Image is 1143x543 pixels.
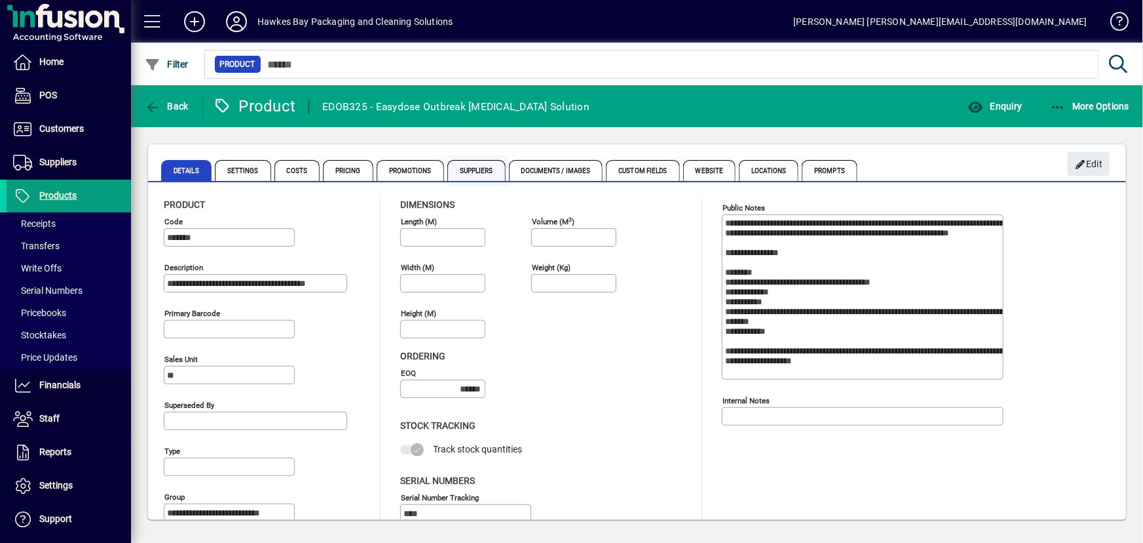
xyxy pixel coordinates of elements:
a: Reports [7,436,131,469]
span: Dimensions [400,199,455,210]
a: Transfers [7,235,131,257]
mat-label: Type [164,447,180,456]
span: Settings [39,480,73,491]
span: Details [161,160,212,181]
span: Stock Tracking [400,420,476,431]
mat-label: Superseded by [164,401,214,410]
span: Product [164,199,205,210]
a: Financials [7,369,131,402]
span: Pricebooks [13,308,66,318]
a: Write Offs [7,257,131,279]
span: Enquiry [967,101,1022,111]
a: Staff [7,403,131,435]
span: Suppliers [39,157,77,167]
span: Price Updates [13,352,77,363]
span: Website [683,160,736,181]
span: Write Offs [13,263,62,273]
span: Costs [274,160,320,181]
button: Add [174,10,215,33]
a: Pricebooks [7,302,131,324]
mat-label: Sales unit [164,355,198,364]
span: Back [145,101,189,111]
div: Hawkes Bay Packaging and Cleaning Solutions [257,11,453,32]
span: Track stock quantities [433,444,522,454]
div: Product [213,96,296,117]
span: Prompts [802,160,857,181]
button: More Options [1047,94,1133,118]
mat-label: Width (m) [401,263,434,272]
mat-label: Volume (m ) [532,217,574,226]
div: EDOB325 - Easydose Outbreak [MEDICAL_DATA] Solution [322,96,590,117]
button: Profile [215,10,257,33]
div: [PERSON_NAME] [PERSON_NAME][EMAIL_ADDRESS][DOMAIN_NAME] [793,11,1087,32]
button: Edit [1068,152,1110,176]
span: Receipts [13,218,56,229]
a: Support [7,503,131,536]
span: Transfers [13,241,60,251]
span: More Options [1050,101,1130,111]
mat-label: EOQ [401,369,416,378]
button: Back [141,94,192,118]
span: Support [39,513,72,524]
a: Suppliers [7,146,131,179]
mat-label: Public Notes [722,203,765,212]
span: Products [39,190,77,201]
a: Settings [7,470,131,502]
span: Serial Numbers [13,285,83,296]
span: Suppliers [447,160,506,181]
sup: 3 [569,216,572,222]
span: Reports [39,447,71,457]
span: Custom Fields [606,160,679,181]
span: Financials [39,380,81,390]
button: Filter [141,52,192,76]
span: Pricing [323,160,373,181]
mat-label: Code [164,217,183,226]
a: Receipts [7,212,131,235]
button: Enquiry [964,94,1025,118]
mat-label: Weight (Kg) [532,263,571,272]
mat-label: Group [164,493,185,502]
mat-label: Description [164,263,203,272]
a: Stocktakes [7,324,131,346]
mat-label: Height (m) [401,309,436,318]
a: POS [7,79,131,112]
span: Filter [145,59,189,70]
a: Home [7,46,131,79]
span: Home [39,56,64,67]
span: Promotions [377,160,444,181]
span: Ordering [400,351,445,361]
span: Stocktakes [13,330,66,340]
span: Customers [39,123,84,134]
app-page-header-button: Back [131,94,203,118]
span: Staff [39,413,60,424]
span: Settings [215,160,271,181]
span: Documents / Images [509,160,603,181]
a: Serial Numbers [7,279,131,302]
a: Knowledge Base [1100,3,1127,45]
span: Edit [1075,153,1103,175]
span: Locations [739,160,798,181]
mat-label: Internal Notes [722,396,770,405]
span: Product [220,58,255,71]
span: Serial Numbers [400,475,475,486]
mat-label: Primary barcode [164,309,220,318]
a: Price Updates [7,346,131,369]
mat-label: Length (m) [401,217,437,226]
mat-label: Serial Number tracking [401,493,479,502]
a: Customers [7,113,131,146]
span: POS [39,90,57,100]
